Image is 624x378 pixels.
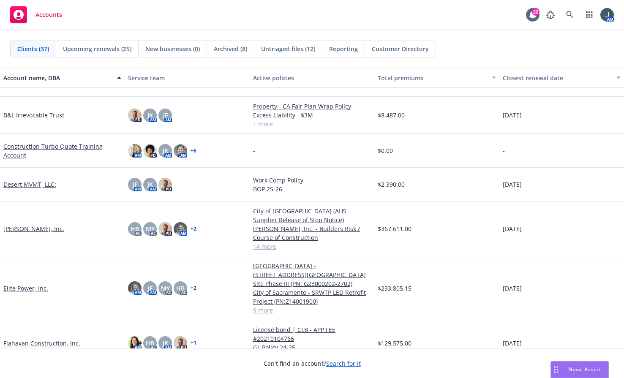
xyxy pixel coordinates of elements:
span: JF [148,284,153,293]
span: [DATE] [503,224,522,233]
span: Customer Directory [372,44,429,53]
div: Active policies [253,73,371,82]
span: HB [131,224,139,233]
div: Closest renewal date [503,73,611,82]
a: Excess Liability - $3M [253,111,371,120]
a: Construction Turbo Quote Training Account [3,142,121,160]
div: Total premiums [378,73,486,82]
button: Total premiums [374,68,499,88]
img: photo [174,222,187,236]
span: [DATE] [503,111,522,120]
a: GL Policy 24-25 [253,343,371,352]
a: 9 more [253,306,371,315]
a: + 1 [191,340,196,345]
span: [DATE] [503,339,522,348]
img: photo [128,281,142,295]
span: - [503,146,505,155]
span: MY [161,284,170,293]
img: photo [174,144,187,158]
a: Search [561,6,578,23]
span: HB [146,339,154,348]
span: [DATE] [503,284,522,293]
span: Upcoming renewals (25) [63,44,131,53]
a: Report a Bug [542,6,559,23]
a: [PERSON_NAME], Inc. [3,224,64,233]
span: [DATE] [503,180,522,189]
button: Active policies [250,68,374,88]
span: Nova Assist [568,366,602,373]
button: Closest renewal date [499,68,624,88]
span: $0.00 [378,146,393,155]
a: BOP 25-26 [253,185,371,193]
a: Desert MVMT, LLC: [3,180,56,189]
div: Service team [128,73,246,82]
a: [GEOGRAPHIC_DATA] - [STREET_ADDRESS][GEOGRAPHIC_DATA] Site Phase III (PN: G23000202-2702) [253,261,371,288]
a: [PERSON_NAME], Inc. - Builders Risk / Course of Construction [253,224,371,242]
span: - [253,146,255,155]
img: photo [143,144,157,158]
span: New businesses (0) [145,44,200,53]
a: City of [GEOGRAPHIC_DATA] (AHS Supplier Release of Stop Notice) [253,207,371,224]
span: $8,487.00 [378,111,405,120]
img: photo [128,336,142,350]
span: Can't find an account? [264,359,361,368]
a: Search for it [326,359,361,367]
a: Property - CA Fair Plan Wrap Policy [253,102,371,111]
span: JK [147,111,153,120]
span: $233,805.15 [378,284,411,293]
span: Untriaged files (12) [261,44,315,53]
button: Service team [125,68,249,88]
a: + 2 [191,286,196,291]
a: 1 more [253,120,371,128]
span: JF [133,180,137,189]
a: Elite Power, Inc. [3,284,48,293]
a: B&L Irrevocable Trust [3,111,64,120]
a: Accounts [7,3,65,27]
span: Clients (37) [17,44,49,53]
a: Switch app [581,6,598,23]
span: MY [146,224,155,233]
img: photo [600,8,614,22]
img: photo [158,222,172,236]
span: $129,575.00 [378,339,411,348]
a: City of Sacramento - SRWTP LED Retrofit Project (PN:Z14001900) [253,288,371,306]
div: Account name, DBA [3,73,112,82]
img: photo [158,178,172,191]
div: 22 [532,8,540,16]
span: JK [163,339,168,348]
img: photo [128,109,142,122]
div: Drag to move [551,362,561,378]
a: 14 more [253,242,371,251]
span: JK [147,180,153,189]
a: Work Comp Policy [253,176,371,185]
a: + 2 [191,226,196,231]
img: photo [128,144,142,158]
a: License bond | CLB - APP FEE #20210104766 [253,325,371,343]
img: photo [174,336,187,350]
a: Flahavan Construction, Inc. [3,339,80,348]
span: Reporting [329,44,358,53]
span: Accounts [35,11,62,18]
span: HB [176,284,185,293]
span: Archived (8) [214,44,247,53]
span: $2,390.00 [378,180,405,189]
span: JF [163,111,168,120]
button: Nova Assist [550,361,609,378]
span: $367,611.00 [378,224,411,233]
a: + 6 [191,148,196,153]
span: JK [163,146,168,155]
